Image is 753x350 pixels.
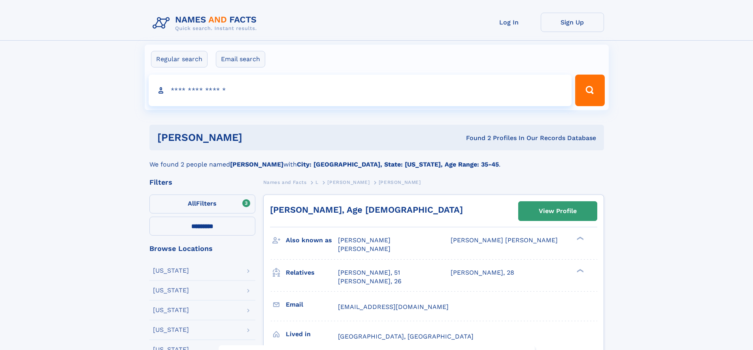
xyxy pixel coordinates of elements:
[230,161,283,168] b: [PERSON_NAME]
[286,298,338,311] h3: Email
[327,180,370,185] span: [PERSON_NAME]
[286,234,338,247] h3: Also known as
[451,268,514,277] a: [PERSON_NAME], 28
[315,180,319,185] span: L
[149,179,255,186] div: Filters
[338,268,400,277] a: [PERSON_NAME], 51
[338,236,391,244] span: [PERSON_NAME]
[149,195,255,213] label: Filters
[153,268,189,274] div: [US_STATE]
[149,13,263,34] img: Logo Names and Facts
[327,177,370,187] a: [PERSON_NAME]
[149,245,255,252] div: Browse Locations
[297,161,499,168] b: City: [GEOGRAPHIC_DATA], State: [US_STATE], Age Range: 35-45
[153,327,189,333] div: [US_STATE]
[153,287,189,294] div: [US_STATE]
[541,13,604,32] a: Sign Up
[157,133,354,142] h1: [PERSON_NAME]
[519,202,597,221] a: View Profile
[149,75,572,106] input: search input
[338,303,449,311] span: [EMAIL_ADDRESS][DOMAIN_NAME]
[188,200,196,207] span: All
[216,51,265,67] label: Email search
[286,328,338,341] h3: Lived in
[270,205,463,215] a: [PERSON_NAME], Age [DEMOGRAPHIC_DATA]
[354,134,596,142] div: Found 2 Profiles In Our Records Database
[338,277,402,286] a: [PERSON_NAME], 26
[315,177,319,187] a: L
[575,236,584,241] div: ❯
[151,51,208,67] label: Regular search
[149,150,604,169] div: We found 2 people named with .
[338,245,391,253] span: [PERSON_NAME]
[286,266,338,279] h3: Relatives
[263,177,307,187] a: Names and Facts
[379,180,421,185] span: [PERSON_NAME]
[338,333,474,340] span: [GEOGRAPHIC_DATA], [GEOGRAPHIC_DATA]
[153,307,189,313] div: [US_STATE]
[539,202,577,220] div: View Profile
[451,236,558,244] span: [PERSON_NAME] [PERSON_NAME]
[575,268,584,273] div: ❯
[477,13,541,32] a: Log In
[575,75,604,106] button: Search Button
